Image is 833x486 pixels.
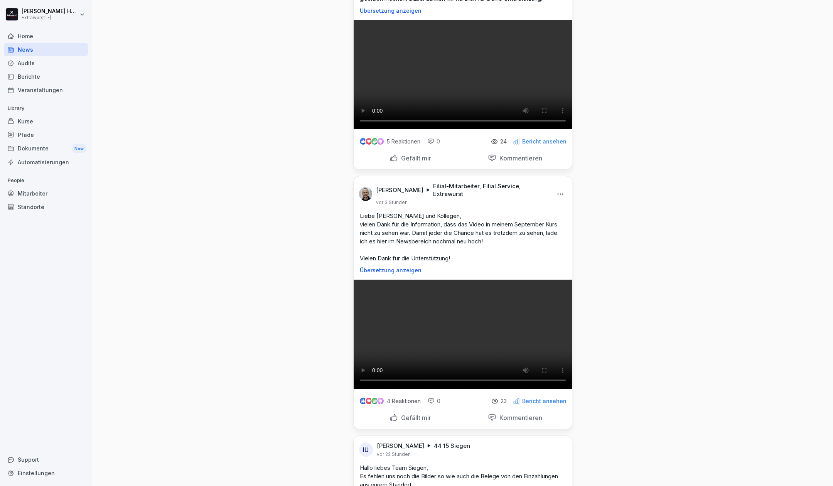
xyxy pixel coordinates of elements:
[371,138,378,145] img: celebrate
[73,144,86,153] div: New
[22,8,78,15] p: [PERSON_NAME] Hagebaum
[377,442,424,450] p: [PERSON_NAME]
[4,142,88,156] div: Dokumente
[4,70,88,83] a: Berichte
[360,398,366,404] img: like
[377,398,384,405] img: inspiring
[433,182,547,198] p: Filial-Mitarbeiter, Filial Service, Extrawurst
[360,267,566,273] p: Übersetzung anzeigen
[4,453,88,466] div: Support
[501,398,507,404] p: 23
[4,466,88,480] a: Einstellungen
[4,187,88,200] a: Mitarbeiter
[4,200,88,214] a: Standorte
[434,442,470,450] p: 44 15 Siegen
[496,414,542,422] p: Kommentieren
[377,138,384,145] img: inspiring
[522,398,567,404] p: Bericht ansehen
[377,451,411,457] p: vor 22 Stunden
[366,398,372,404] img: love
[4,29,88,43] a: Home
[4,155,88,169] a: Automatisierungen
[4,174,88,187] p: People
[522,138,567,145] p: Bericht ansehen
[4,142,88,156] a: DokumenteNew
[4,43,88,56] a: News
[398,154,431,162] p: Gefällt mir
[376,199,408,206] p: vor 3 Stunden
[4,83,88,97] a: Veranstaltungen
[428,397,440,405] div: 0
[4,56,88,70] a: Audits
[360,138,366,145] img: like
[4,102,88,115] p: Library
[4,128,88,142] a: Pfade
[387,138,420,145] p: 5 Reaktionen
[387,398,421,404] p: 4 Reaktionen
[371,398,378,404] img: celebrate
[366,138,372,144] img: love
[4,115,88,128] a: Kurse
[427,138,440,145] div: 0
[496,154,542,162] p: Kommentieren
[22,15,78,20] p: Extrawurst :-)
[359,443,373,457] div: IU
[376,186,423,194] p: [PERSON_NAME]
[360,212,566,263] p: Liebe [PERSON_NAME] und Kollegen, vielen Dank für die Information, dass das Video in meinem Septe...
[359,187,373,201] img: k5nlqdpwapsdgj89rsfbt2s8.png
[500,138,507,145] p: 24
[398,414,431,422] p: Gefällt mir
[360,8,566,14] p: Übersetzung anzeigen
